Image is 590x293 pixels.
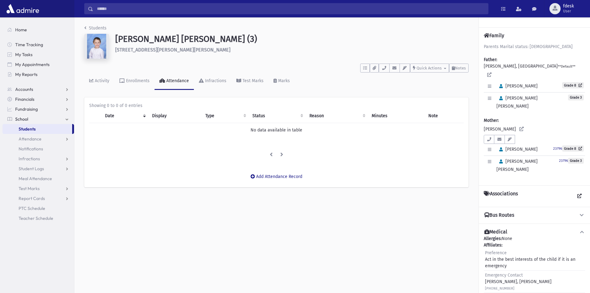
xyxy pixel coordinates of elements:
div: Enrollments [125,78,150,83]
span: Grade 3 [568,158,584,164]
a: Students [84,25,107,31]
a: Infractions [194,73,231,90]
a: Enrollments [114,73,155,90]
h4: Associations [484,191,518,202]
span: User [563,9,574,14]
a: Fundraising [2,104,74,114]
a: 23796 [559,158,568,163]
span: Teacher Schedule [19,215,53,221]
a: My Tasks [2,50,74,60]
span: PTC Schedule [19,206,45,211]
a: Marks [269,73,295,90]
a: Test Marks [2,184,74,193]
div: Activity [94,78,109,83]
span: Financials [15,96,34,102]
span: Quick Actions [417,66,442,70]
small: [PHONE_NUMBER] [485,286,514,291]
h1: [PERSON_NAME] [PERSON_NAME] (3) [115,34,469,44]
span: My Tasks [15,52,33,57]
a: Student Logs [2,164,74,174]
a: Meal Attendance [2,174,74,184]
span: Fundraising [15,106,38,112]
span: Students [19,126,36,132]
span: Accounts [15,87,33,92]
span: Meal Attendance [19,176,52,181]
span: Student Logs [19,166,44,171]
h6: [STREET_ADDRESS][PERSON_NAME][PERSON_NAME] [115,47,469,53]
input: Search [93,3,488,14]
a: My Reports [2,69,74,79]
img: AdmirePro [5,2,41,15]
button: Quick Actions [410,64,449,73]
a: Accounts [2,84,74,94]
nav: breadcrumb [84,25,107,34]
button: Bus Routes [484,212,585,219]
a: Time Tracking [2,40,74,50]
a: Activity [84,73,114,90]
img: +eshP8= [84,34,109,59]
span: [PERSON_NAME] [PERSON_NAME] [496,95,538,109]
span: School [15,116,28,122]
a: 23796 [553,146,562,151]
div: Attendance [165,78,189,83]
div: Parents Marital status: [DEMOGRAPHIC_DATA] [484,43,585,50]
span: fdesk [563,4,574,9]
th: Reason: activate to sort column ascending [306,109,368,123]
a: PTC Schedule [2,203,74,213]
span: Time Tracking [15,42,43,47]
a: Report Cards [2,193,74,203]
span: My Reports [15,72,37,77]
span: Home [15,27,27,33]
span: Attendance [19,136,42,142]
a: Attendance [2,134,74,144]
span: Infractions [19,156,40,162]
b: Father: [484,57,497,62]
a: Grade 8 [562,82,584,88]
a: View all Associations [574,191,585,202]
a: Infractions [2,154,74,164]
h4: Bus Routes [484,212,514,219]
th: Date: activate to sort column ascending [101,109,148,123]
span: Grade 3 [568,95,584,100]
span: [PERSON_NAME] [PERSON_NAME] [496,159,538,172]
div: Showing 0 to 0 of 0 entries [89,102,464,109]
span: [PERSON_NAME] [496,147,538,152]
a: Financials [2,94,74,104]
span: Emergency Contact [485,273,523,278]
a: My Appointments [2,60,74,69]
div: [PERSON_NAME], [PERSON_NAME] [485,272,552,291]
small: 23796 [559,159,568,163]
a: Attendance [155,73,194,90]
button: Add Attendance Record [247,171,306,182]
a: School [2,114,74,124]
th: Note [425,109,464,123]
span: Preference [485,250,507,255]
a: Notifications [2,144,74,154]
div: Act in the best interests of the child if it is an emergency [485,250,584,269]
h4: Family [484,33,504,38]
td: No data available in table [89,123,464,137]
button: Notes [449,64,469,73]
th: Type: activate to sort column ascending [202,109,249,123]
a: Home [2,25,74,35]
span: Test Marks [19,186,40,191]
a: Students [2,124,72,134]
small: 23796 [553,147,562,151]
h4: Medical [484,229,507,235]
div: Test Marks [241,78,264,83]
b: Mother: [484,118,499,123]
th: Minutes [368,109,425,123]
a: Grade 8 [562,145,584,152]
div: Infractions [204,78,226,83]
a: Test Marks [231,73,269,90]
div: [PERSON_NAME], [GEOGRAPHIC_DATA] [PERSON_NAME] [484,43,585,180]
span: Report Cards [19,196,45,201]
button: Medical [484,229,585,235]
span: My Appointments [15,62,50,67]
b: Affiliates: [484,242,502,248]
span: [PERSON_NAME] [496,83,538,89]
th: Display [148,109,202,123]
div: Marks [277,78,290,83]
b: Allergies: [484,236,502,241]
span: Notes [455,66,466,70]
